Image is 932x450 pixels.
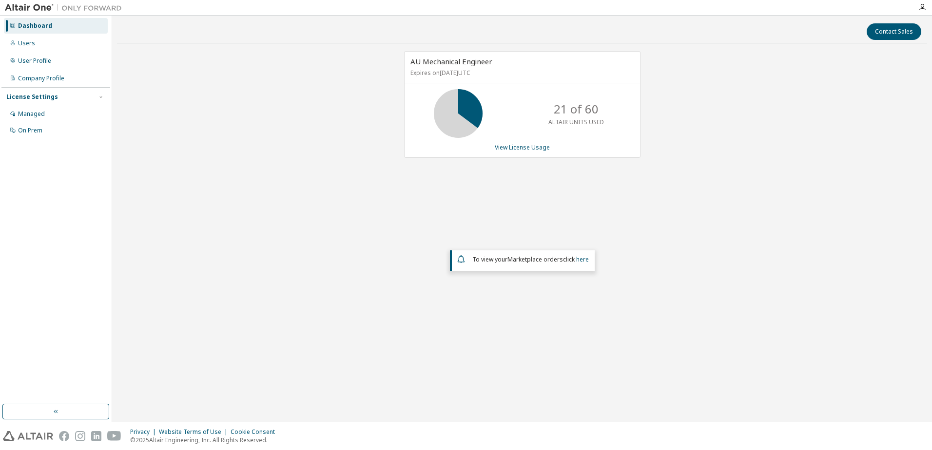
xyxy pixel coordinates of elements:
img: youtube.svg [107,431,121,441]
button: Contact Sales [867,23,921,40]
div: Users [18,39,35,47]
div: Managed [18,110,45,118]
span: To view your click [472,255,589,263]
p: © 2025 Altair Engineering, Inc. All Rights Reserved. [130,436,281,444]
p: ALTAIR UNITS USED [548,118,604,126]
a: here [576,255,589,263]
p: Expires on [DATE] UTC [410,69,632,77]
img: altair_logo.svg [3,431,53,441]
img: instagram.svg [75,431,85,441]
div: User Profile [18,57,51,65]
div: Dashboard [18,22,52,30]
div: Cookie Consent [231,428,281,436]
img: Altair One [5,3,127,13]
div: Website Terms of Use [159,428,231,436]
div: License Settings [6,93,58,101]
a: View License Usage [495,143,550,151]
div: Company Profile [18,75,64,82]
em: Marketplace orders [507,255,563,263]
div: On Prem [18,127,42,134]
img: facebook.svg [59,431,69,441]
span: AU Mechanical Engineer [410,56,492,66]
div: Privacy [130,428,159,436]
img: linkedin.svg [91,431,101,441]
p: 21 of 60 [554,101,599,117]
